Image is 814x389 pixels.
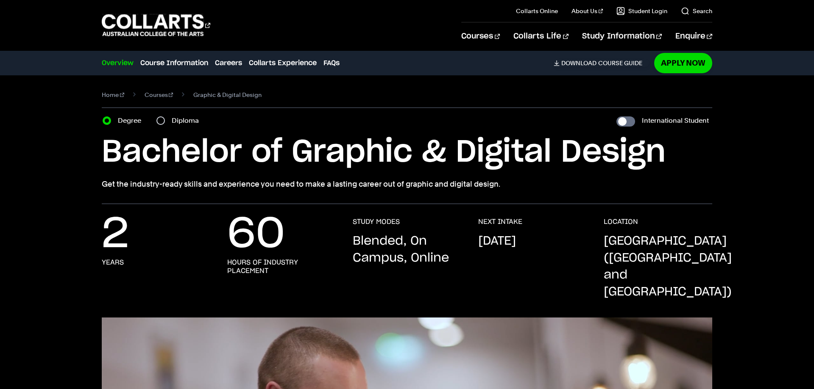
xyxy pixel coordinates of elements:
[616,7,667,15] a: Student Login
[102,133,712,171] h1: Bachelor of Graphic & Digital Design
[554,59,649,67] a: DownloadCourse Guide
[461,22,500,50] a: Courses
[654,53,712,73] a: Apply Now
[478,233,516,250] p: [DATE]
[145,89,173,101] a: Courses
[571,7,603,15] a: About Us
[604,218,638,226] h3: LOCATION
[102,89,124,101] a: Home
[353,218,400,226] h3: STUDY MODES
[172,115,204,127] label: Diploma
[215,58,242,68] a: Careers
[681,7,712,15] a: Search
[513,22,568,50] a: Collarts Life
[561,59,597,67] span: Download
[249,58,317,68] a: Collarts Experience
[582,22,662,50] a: Study Information
[227,258,336,275] h3: hours of industry placement
[675,22,712,50] a: Enquire
[102,58,134,68] a: Overview
[118,115,146,127] label: Degree
[193,89,262,101] span: Graphic & Digital Design
[478,218,522,226] h3: NEXT INTAKE
[642,115,709,127] label: International Student
[102,218,129,251] p: 2
[604,233,732,301] p: [GEOGRAPHIC_DATA] ([GEOGRAPHIC_DATA] and [GEOGRAPHIC_DATA])
[102,178,712,190] p: Get the industry-ready skills and experience you need to make a lasting career out of graphic and...
[227,218,285,251] p: 60
[516,7,558,15] a: Collarts Online
[323,58,340,68] a: FAQs
[140,58,208,68] a: Course Information
[353,233,461,267] p: Blended, On Campus, Online
[102,258,124,267] h3: years
[102,13,210,37] div: Go to homepage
